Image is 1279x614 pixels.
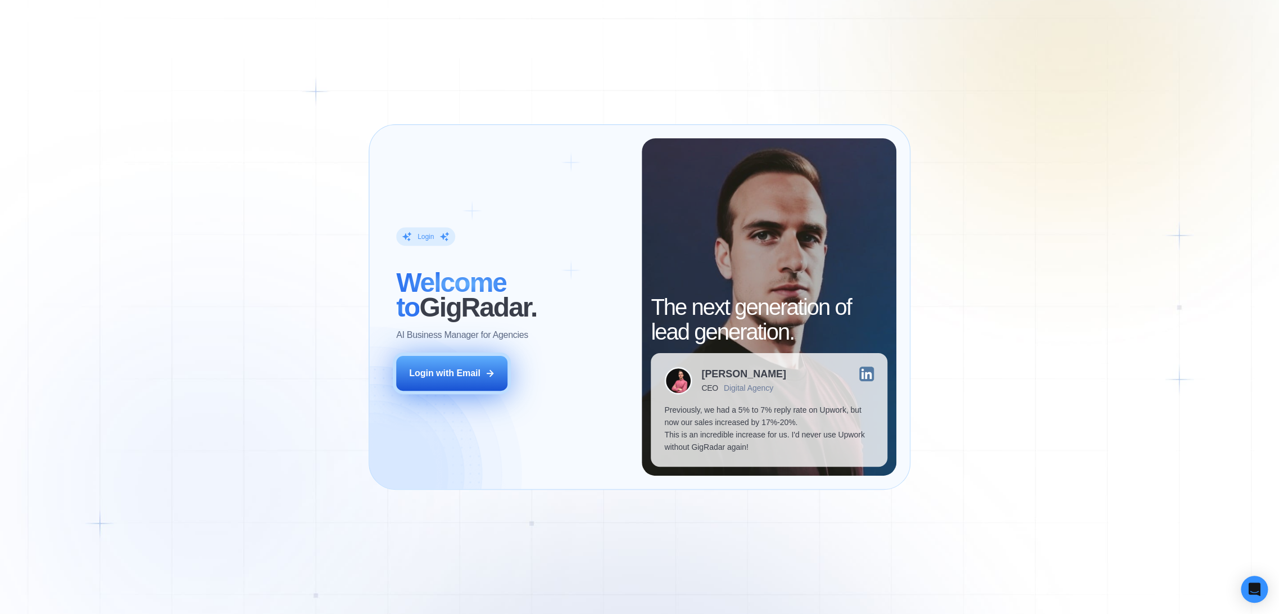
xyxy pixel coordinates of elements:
h2: The next generation of lead generation. [651,295,887,344]
h2: ‍ GigRadar. [396,270,628,320]
p: Previously, we had a 5% to 7% reply rate on Upwork, but now our sales increased by 17%-20%. This ... [664,404,873,453]
div: Open Intercom Messenger [1241,576,1268,603]
div: CEO [701,383,718,392]
p: AI Business Manager for Agencies [396,329,528,341]
div: Digital Agency [724,383,773,392]
div: Login with Email [409,367,480,380]
button: Login with Email [396,356,507,391]
div: Login [418,232,434,241]
span: Welcome to [396,268,506,322]
div: [PERSON_NAME] [701,369,786,379]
